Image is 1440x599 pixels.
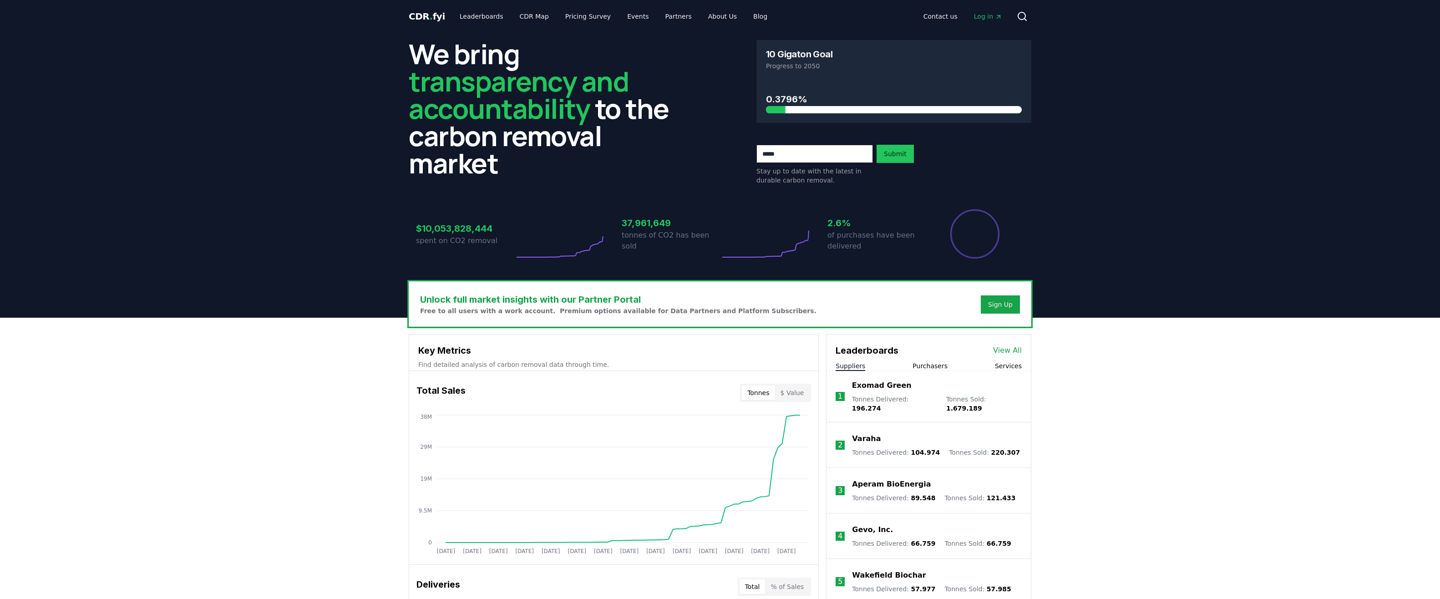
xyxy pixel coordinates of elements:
[911,540,935,547] span: 66.759
[568,548,586,554] tspan: [DATE]
[852,395,937,413] p: Tonnes Delivered :
[512,8,556,25] a: CDR Map
[542,548,560,554] tspan: [DATE]
[515,548,534,554] tspan: [DATE]
[981,295,1020,314] button: Sign Up
[838,485,842,496] p: 3
[852,380,912,391] a: Exomad Green
[852,584,935,594] p: Tonnes Delivered :
[420,444,432,450] tspan: 29M
[420,293,816,306] h3: Unlock full market insights with our Partner Portal
[852,493,935,503] p: Tonnes Delivered :
[852,539,935,548] p: Tonnes Delivered :
[852,433,881,444] a: Varaha
[988,300,1013,309] a: Sign Up
[409,11,445,22] span: CDR fyi
[766,61,1022,71] p: Progress to 2050
[463,548,482,554] tspan: [DATE]
[852,448,940,457] p: Tonnes Delivered :
[987,585,1011,593] span: 57.985
[419,508,432,514] tspan: 9.5M
[620,548,639,554] tspan: [DATE]
[987,540,1011,547] span: 66.759
[740,579,766,594] button: Total
[911,449,940,456] span: 104.974
[827,216,926,230] h3: 2.6%
[409,62,629,127] span: transparency and accountability
[949,448,1020,457] p: Tonnes Sold :
[452,8,775,25] nav: Main
[852,479,931,490] a: Aperam BioEnergia
[489,548,508,554] tspan: [DATE]
[416,222,514,235] h3: $10,053,828,444
[827,230,926,252] p: of purchases have been delivered
[944,493,1015,503] p: Tonnes Sold :
[620,8,656,25] a: Events
[418,344,809,357] h3: Key Metrics
[852,405,881,412] span: 196.274
[838,440,842,451] p: 2
[622,230,720,252] p: tonnes of CO2 has been sold
[420,306,816,315] p: Free to all users with a work account. Premium options available for Data Partners and Platform S...
[416,384,466,402] h3: Total Sales
[766,50,832,59] h3: 10 Gigaton Goal
[658,8,699,25] a: Partners
[838,531,842,542] p: 4
[558,8,618,25] a: Pricing Survey
[777,548,796,554] tspan: [DATE]
[993,345,1022,356] a: View All
[701,8,744,25] a: About Us
[836,361,865,371] button: Suppliers
[699,548,717,554] tspan: [DATE]
[974,12,1002,21] span: Log in
[852,570,926,581] a: Wakefield Biochar
[967,8,1009,25] a: Log in
[916,8,965,25] a: Contact us
[673,548,691,554] tspan: [DATE]
[944,539,1011,548] p: Tonnes Sold :
[949,208,1000,259] div: Percentage of sales delivered
[766,92,1022,106] h3: 0.3796%
[944,584,1011,594] p: Tonnes Sold :
[452,8,511,25] a: Leaderboards
[946,395,1022,413] p: Tonnes Sold :
[838,391,842,402] p: 1
[742,386,775,400] button: Tonnes
[765,579,809,594] button: % of Sales
[428,539,432,546] tspan: 0
[751,548,770,554] tspan: [DATE]
[746,8,775,25] a: Blog
[430,11,433,22] span: .
[756,167,873,185] p: Stay up to date with the latest in durable carbon removal.
[946,405,982,412] span: 1.679.189
[911,494,935,502] span: 89.548
[913,361,948,371] button: Purchasers
[416,235,514,246] p: spent on CO2 removal
[775,386,810,400] button: $ Value
[987,494,1016,502] span: 121.433
[852,524,893,535] a: Gevo, Inc.
[838,576,842,587] p: 5
[877,145,914,163] button: Submit
[622,216,720,230] h3: 37,961,649
[420,476,432,482] tspan: 19M
[725,548,744,554] tspan: [DATE]
[836,344,898,357] h3: Leaderboards
[916,8,1009,25] nav: Main
[991,449,1020,456] span: 220.307
[995,361,1022,371] button: Services
[437,548,456,554] tspan: [DATE]
[409,10,445,23] a: CDR.fyi
[420,414,432,420] tspan: 38M
[594,548,613,554] tspan: [DATE]
[409,40,684,177] h2: We bring to the carbon removal market
[911,585,935,593] span: 57.977
[646,548,665,554] tspan: [DATE]
[416,578,460,596] h3: Deliveries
